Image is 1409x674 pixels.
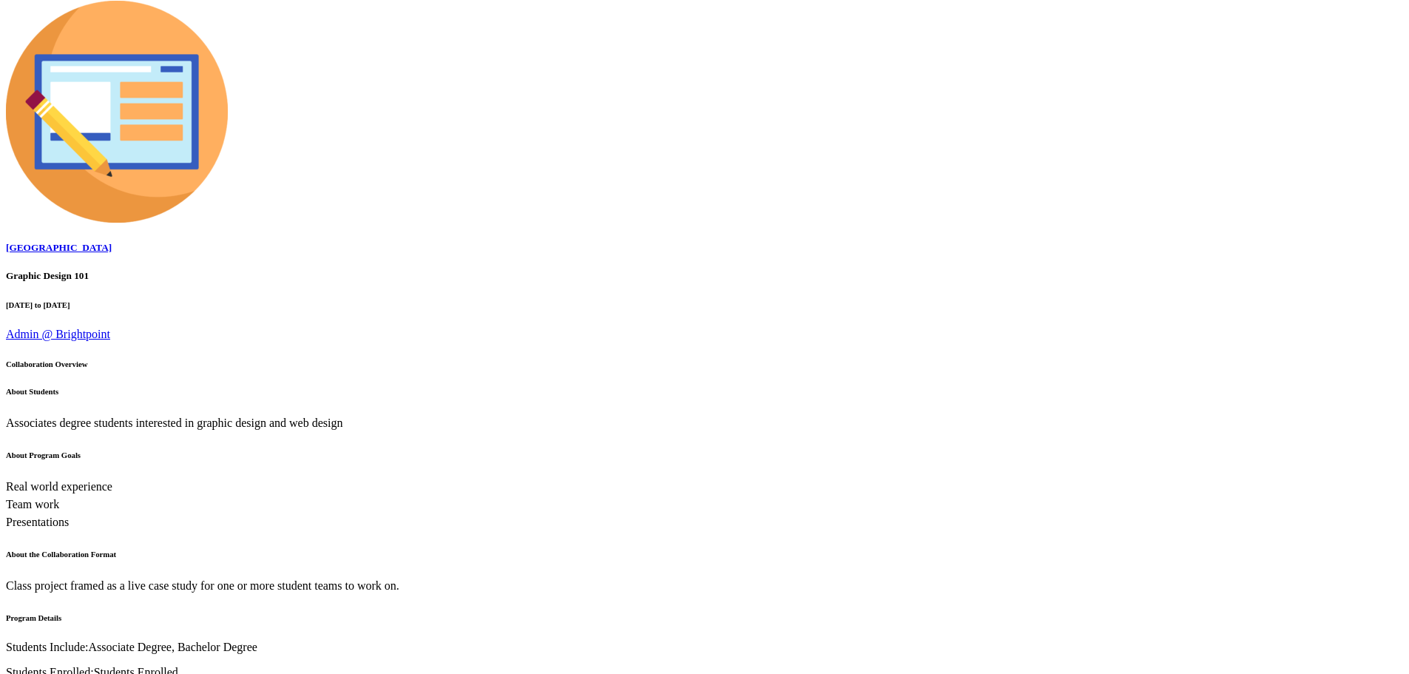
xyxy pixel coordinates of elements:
[6,387,1403,396] h6: About Students
[6,300,1403,309] h6: [DATE] to [DATE]
[6,270,1403,282] h5: Graphic Design 101
[6,451,1403,459] h6: About Program Goals
[6,577,1403,595] div: Class project framed as a live case study for one or more student teams to work on.
[6,641,1403,654] p: Associate Degree, Bachelor Degree
[6,613,1403,622] h6: Program Details
[6,550,1403,559] h6: About the Collaboration Format
[6,328,110,340] a: Admin @ Brightpoint
[6,478,1403,531] div: Real world experience Team work Presentations
[6,242,112,253] a: [GEOGRAPHIC_DATA]
[6,414,1403,432] div: Associates degree students interested in graphic design and web design
[6,360,1403,368] h6: Collaboration Overview
[6,1,228,223] img: Educator-Icon-31d5a1e457ca3f5474c6b92ab10a5d5101c9f8fbafba7b88091835f1a8db102f.png
[6,641,89,653] span: Students Include:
